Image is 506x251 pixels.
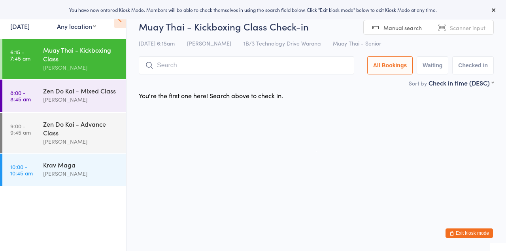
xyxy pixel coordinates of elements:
span: 1B/3 Technology Drive Warana [244,39,321,47]
time: 8:00 - 8:45 am [10,89,31,102]
div: [PERSON_NAME] [43,137,119,146]
div: Check in time (DESC) [429,78,494,87]
button: Waiting [417,56,448,74]
label: Sort by [409,79,427,87]
button: All Bookings [367,56,413,74]
div: [PERSON_NAME] [43,95,119,104]
h2: Muay Thai - Kickboxing Class Check-in [139,20,494,33]
div: [PERSON_NAME] [43,63,119,72]
span: Scanner input [450,24,485,32]
div: You have now entered Kiosk Mode. Members will be able to check themselves in using the search fie... [13,6,493,13]
span: [PERSON_NAME] [187,39,231,47]
a: 6:15 -7:45 amMuay Thai - Kickboxing Class[PERSON_NAME] [2,39,126,79]
div: You're the first one here! Search above to check in. [139,91,283,100]
span: Manual search [383,24,422,32]
div: Krav Maga [43,160,119,169]
div: Zen Do Kai - Advance Class [43,120,119,137]
div: Zen Do Kai - Mixed Class [43,86,119,95]
a: 10:00 -10:45 amKrav Maga[PERSON_NAME] [2,154,126,186]
time: 6:15 - 7:45 am [10,49,30,61]
button: Checked in [452,56,494,74]
button: Exit kiosk mode [446,228,493,238]
a: 9:00 -9:45 amZen Do Kai - Advance Class[PERSON_NAME] [2,113,126,153]
span: [DATE] 6:15am [139,39,175,47]
div: [PERSON_NAME] [43,169,119,178]
div: Any location [57,22,96,30]
time: 9:00 - 9:45 am [10,123,31,135]
a: [DATE] [10,22,30,30]
div: Muay Thai - Kickboxing Class [43,46,119,63]
input: Search [139,56,354,74]
time: 10:00 - 10:45 am [10,164,33,176]
a: 8:00 -8:45 amZen Do Kai - Mixed Class[PERSON_NAME] [2,80,126,112]
span: Muay Thai - Senior [333,39,381,47]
